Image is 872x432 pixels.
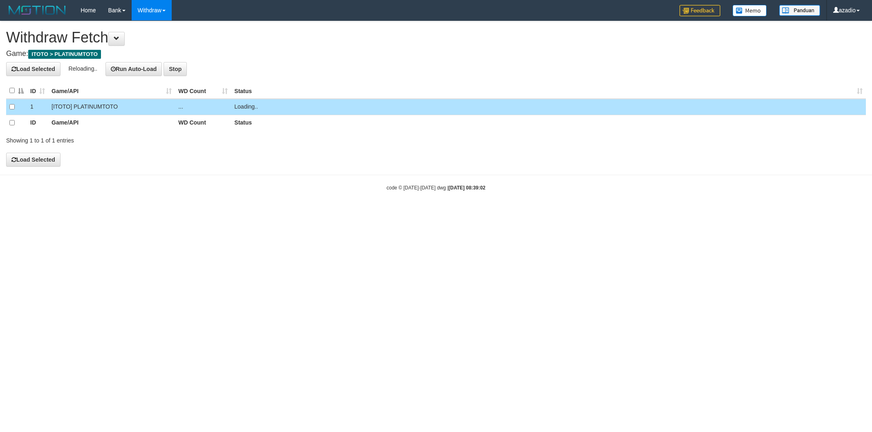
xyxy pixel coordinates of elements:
th: WD Count: activate to sort column ascending [175,83,231,99]
button: Load Selected [6,62,61,76]
th: ID: activate to sort column ascending [27,83,48,99]
th: Game/API: activate to sort column ascending [48,83,175,99]
th: Game/API [48,115,175,131]
th: Status [231,115,866,131]
span: ... [178,103,183,110]
div: Showing 1 to 1 of 1 entries [6,133,357,145]
img: panduan.png [779,5,820,16]
small: code © [DATE]-[DATE] dwg | [387,185,486,191]
td: [ITOTO] PLATINUMTOTO [48,99,175,115]
td: 1 [27,99,48,115]
span: Reloading.. [68,65,97,71]
img: MOTION_logo.png [6,4,68,16]
button: Load Selected [6,153,61,167]
th: Status: activate to sort column ascending [231,83,866,99]
h4: Game: [6,50,866,58]
span: ITOTO > PLATINUMTOTO [28,50,101,59]
th: WD Count [175,115,231,131]
strong: [DATE] 08:39:02 [448,185,485,191]
img: Feedback.jpg [679,5,720,16]
th: ID [27,115,48,131]
button: Stop [164,62,187,76]
h1: Withdraw Fetch [6,29,866,46]
img: Button%20Memo.svg [733,5,767,16]
button: Run Auto-Load [105,62,162,76]
span: Loading.. [234,103,258,110]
